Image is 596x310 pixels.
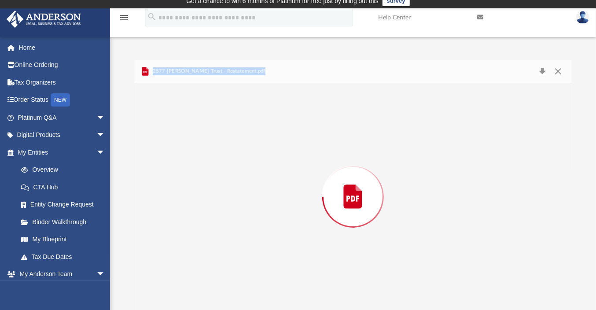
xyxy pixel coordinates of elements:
span: arrow_drop_down [96,266,114,284]
i: menu [119,12,129,23]
i: search [147,12,157,22]
a: My Blueprint [12,231,114,248]
button: Close [550,65,566,77]
a: Binder Walkthrough [12,213,118,231]
a: Overview [12,161,118,179]
a: menu [119,17,129,23]
span: arrow_drop_down [96,126,114,144]
a: Home [6,39,118,56]
a: Online Ordering [6,56,118,74]
span: arrow_drop_down [96,109,114,127]
a: Tax Organizers [6,74,118,91]
a: Order StatusNEW [6,91,118,109]
span: arrow_drop_down [96,144,114,162]
img: User Pic [576,11,589,24]
a: My Entitiesarrow_drop_down [6,144,118,161]
div: NEW [51,93,70,107]
a: CTA Hub [12,178,118,196]
a: Tax Due Dates [12,248,118,266]
span: 2577 [PERSON_NAME] Trust - Restatement.pdf [151,67,265,75]
a: Digital Productsarrow_drop_down [6,126,118,144]
button: Download [534,65,550,77]
a: Entity Change Request [12,196,118,214]
img: Anderson Advisors Platinum Portal [4,11,84,28]
a: My Anderson Teamarrow_drop_down [6,266,114,283]
a: Platinum Q&Aarrow_drop_down [6,109,118,126]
